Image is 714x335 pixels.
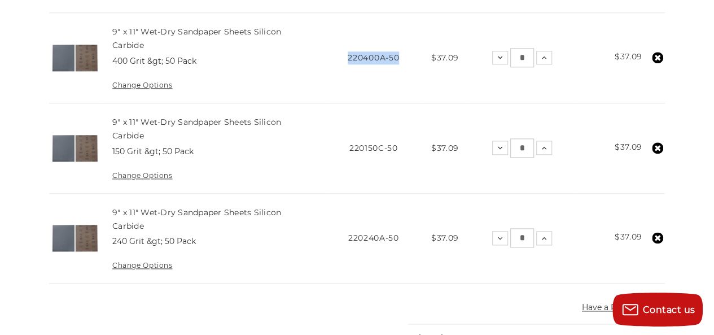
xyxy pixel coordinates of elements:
span: $37.09 [431,143,459,153]
dd: 240 Grit &gt; 50 Pack [112,236,196,247]
input: 9" x 11" Wet-Dry Sandpaper Sheets Silicon Carbide Quantity: [510,138,534,158]
a: 9" x 11" Wet-Dry Sandpaper Sheets Silicon Carbide [112,27,281,50]
span: $37.09 [431,53,459,63]
a: 9" x 11" Wet-Dry Sandpaper Sheets Silicon Carbide [112,117,281,141]
a: Change Options [112,171,172,180]
span: 220150C-50 [349,143,398,153]
dd: 400 Grit &gt; 50 Pack [112,55,196,67]
strong: $37.09 [615,142,642,152]
span: 220240A-50 [348,233,399,243]
button: Contact us [612,293,703,327]
span: 220400A-50 [348,53,399,63]
img: 9" x 11" Wet-Dry Sandpaper Sheets Silicon Carbide [49,123,100,174]
img: 9" x 11" Wet-Dry Sandpaper Sheets Silicon Carbide [49,32,100,84]
a: Change Options [112,261,172,269]
span: $37.09 [431,233,459,243]
strong: $37.09 [615,51,642,62]
a: 9" x 11" Wet-Dry Sandpaper Sheets Silicon Carbide [112,207,281,231]
input: 9" x 11" Wet-Dry Sandpaper Sheets Silicon Carbide Quantity: [510,48,534,67]
input: 9" x 11" Wet-Dry Sandpaper Sheets Silicon Carbide Quantity: [510,228,534,247]
dd: 150 Grit &gt; 50 Pack [112,146,194,158]
span: Contact us [643,304,695,315]
img: 9" x 11" Wet-Dry Sandpaper Sheets Silicon Carbide [49,212,100,264]
a: Change Options [112,81,172,89]
strong: $37.09 [615,232,642,242]
button: Have a Promo Code? [582,302,665,314]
